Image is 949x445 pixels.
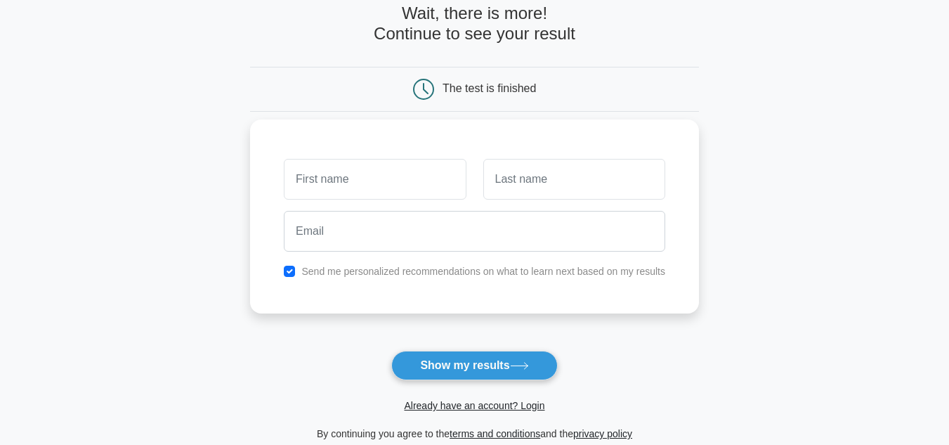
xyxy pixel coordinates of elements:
input: First name [284,159,466,200]
label: Send me personalized recommendations on what to learn next based on my results [301,266,665,277]
input: Last name [483,159,665,200]
input: Email [284,211,665,252]
a: terms and conditions [450,428,540,439]
a: privacy policy [573,428,632,439]
h4: Wait, there is more! Continue to see your result [250,4,699,44]
div: The test is finished [443,82,536,94]
div: By continuing you agree to the and the [242,425,707,442]
button: Show my results [391,351,557,380]
a: Already have an account? Login [404,400,544,411]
